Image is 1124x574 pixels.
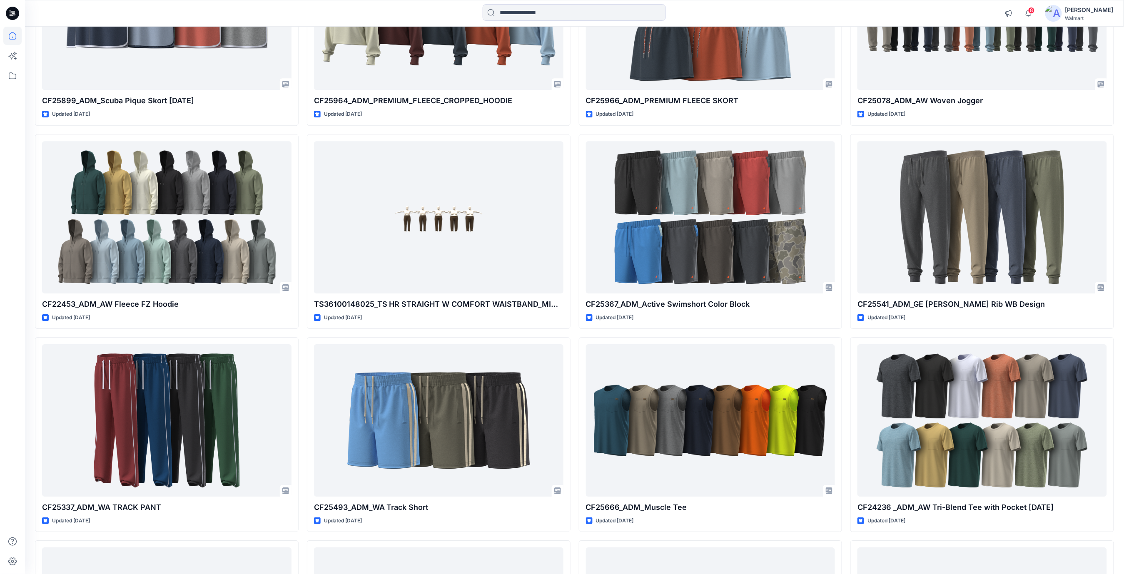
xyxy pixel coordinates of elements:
[314,298,563,310] p: TS36100148025_TS HR STRAIGHT W COMFORT WAISTBAND_MIXED LEOPARD_Size Set
[324,110,362,119] p: Updated [DATE]
[42,502,292,513] p: CF25337_ADM_WA TRACK PANT
[867,313,905,322] p: Updated [DATE]
[857,502,1107,513] p: CF24236 _ADM_AW Tri-Blend Tee with Pocket [DATE]
[1065,15,1114,21] div: Walmart
[42,344,292,497] a: CF25337_ADM_WA TRACK PANT
[314,344,563,497] a: CF25493_ADM_WA Track Short
[867,110,905,119] p: Updated [DATE]
[324,517,362,525] p: Updated [DATE]
[857,141,1107,293] a: CF25541_ADM_GE TERRY JOGGER Rib WB Design
[586,344,835,497] a: CF25666_ADM_Muscle Tee
[586,141,835,293] a: CF25367_ADM_Active Swimshort Color Block
[314,502,563,513] p: CF25493_ADM_WA Track Short
[52,110,90,119] p: Updated [DATE]
[314,95,563,107] p: CF25964_ADM_PREMIUM_FLEECE_CROPPED_HOODIE
[857,344,1107,497] a: CF24236 _ADM_AW Tri-Blend Tee with Pocket 14MAR25
[42,141,292,293] a: CF22453_ADM_AW Fleece FZ Hoodie
[586,502,835,513] p: CF25666_ADM_Muscle Tee
[857,95,1107,107] p: CF25078_ADM_AW Woven Jogger
[857,298,1107,310] p: CF25541_ADM_GE [PERSON_NAME] Rib WB Design
[42,95,292,107] p: CF25899_ADM_Scuba Pique Skort [DATE]
[1045,5,1062,22] img: avatar
[867,517,905,525] p: Updated [DATE]
[596,110,634,119] p: Updated [DATE]
[596,517,634,525] p: Updated [DATE]
[314,141,563,293] a: TS36100148025_TS HR STRAIGHT W COMFORT WAISTBAND_MIXED LEOPARD_Size Set
[324,313,362,322] p: Updated [DATE]
[586,95,835,107] p: CF25966_ADM_PREMIUM FLEECE SKORT
[52,313,90,322] p: Updated [DATE]
[42,298,292,310] p: CF22453_ADM_AW Fleece FZ Hoodie
[52,517,90,525] p: Updated [DATE]
[596,313,634,322] p: Updated [DATE]
[586,298,835,310] p: CF25367_ADM_Active Swimshort Color Block
[1028,7,1035,14] span: 8
[1065,5,1114,15] div: [PERSON_NAME]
